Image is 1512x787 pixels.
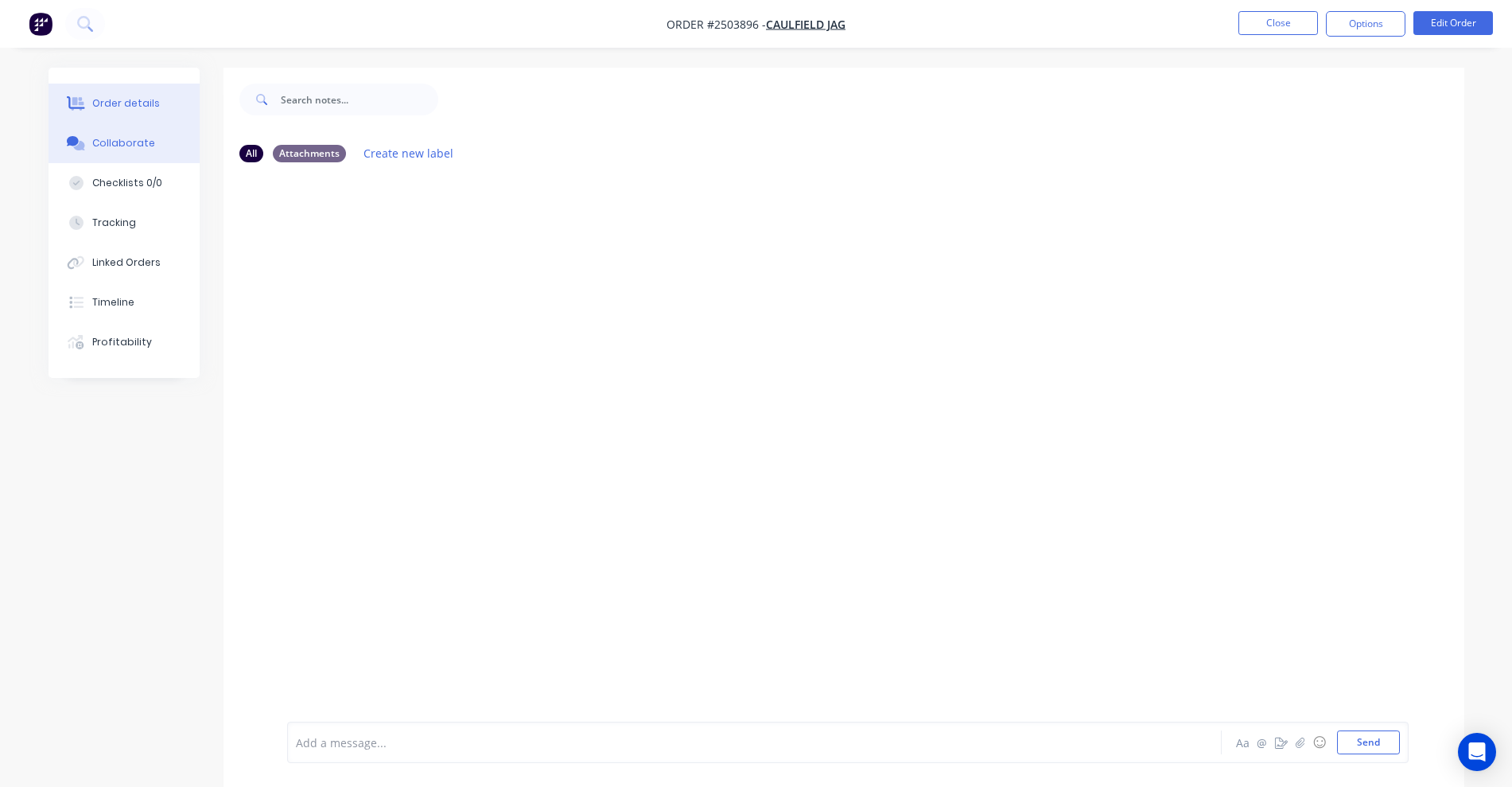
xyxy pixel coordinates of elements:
a: Caulfield Jag [766,17,845,32]
button: ☺ [1310,733,1329,752]
div: Open Intercom Messenger [1458,733,1496,771]
button: Timeline [49,282,200,322]
input: Search notes... [281,84,438,115]
button: Linked Orders [49,243,200,282]
img: Factory [29,12,52,36]
button: Edit Order [1413,11,1493,35]
div: Collaborate [92,136,155,150]
span: Order #2503896 - [667,17,766,32]
button: Close [1238,11,1318,35]
button: Order details [49,84,200,123]
div: Tracking [92,216,136,230]
div: Checklists 0/0 [92,176,162,190]
div: Attachments [273,145,346,162]
button: @ [1253,733,1272,752]
button: Collaborate [49,123,200,163]
button: Options [1326,11,1405,37]
button: Aa [1234,733,1253,752]
div: Order details [92,96,160,111]
button: Create new label [356,142,462,164]
div: Linked Orders [92,255,161,270]
div: Profitability [92,335,152,349]
button: Tracking [49,203,200,243]
button: Checklists 0/0 [49,163,200,203]
button: Send [1337,731,1400,754]
div: All [239,145,263,162]
div: Timeline [92,295,134,310]
button: Profitability [49,322,200,362]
